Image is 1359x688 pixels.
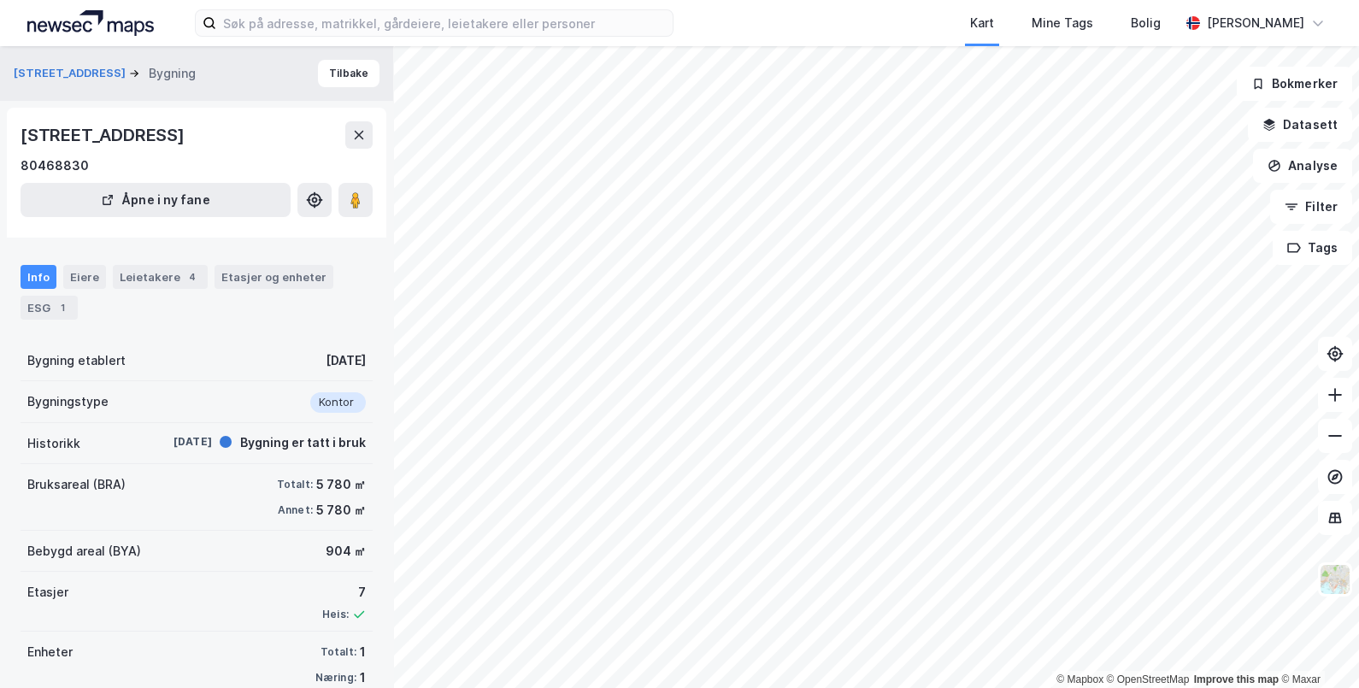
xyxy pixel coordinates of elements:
[27,433,80,454] div: Historikk
[322,608,349,621] div: Heis:
[21,156,89,176] div: 80468830
[1131,13,1161,33] div: Bolig
[27,642,73,662] div: Enheter
[149,63,196,84] div: Bygning
[113,265,208,289] div: Leietakere
[27,350,126,371] div: Bygning etablert
[1107,673,1190,685] a: OpenStreetMap
[326,541,366,562] div: 904 ㎡
[216,10,673,36] input: Søk på adresse, matrikkel, gårdeiere, leietakere eller personer
[21,121,188,149] div: [STREET_ADDRESS]
[321,645,356,659] div: Totalt:
[144,434,212,450] div: [DATE]
[21,265,56,289] div: Info
[277,478,313,491] div: Totalt:
[322,582,366,603] div: 7
[1273,231,1352,265] button: Tags
[1248,108,1352,142] button: Datasett
[1194,673,1279,685] a: Improve this map
[1270,190,1352,224] button: Filter
[27,10,154,36] img: logo.a4113a55bc3d86da70a041830d287a7e.svg
[27,391,109,412] div: Bygningstype
[360,642,366,662] div: 1
[1032,13,1093,33] div: Mine Tags
[27,582,68,603] div: Etasjer
[316,474,366,495] div: 5 780 ㎡
[1274,606,1359,688] iframe: Chat Widget
[1056,673,1103,685] a: Mapbox
[1207,13,1304,33] div: [PERSON_NAME]
[54,299,71,316] div: 1
[27,541,141,562] div: Bebygd areal (BYA)
[1237,67,1352,101] button: Bokmerker
[315,671,356,685] div: Næring:
[21,296,78,320] div: ESG
[1253,149,1352,183] button: Analyse
[63,265,106,289] div: Eiere
[14,65,129,82] button: [STREET_ADDRESS]
[326,350,366,371] div: [DATE]
[318,60,379,87] button: Tilbake
[278,503,313,517] div: Annet:
[1319,563,1351,596] img: Z
[240,432,366,453] div: Bygning er tatt i bruk
[1274,606,1359,688] div: Kontrollprogram for chat
[221,269,327,285] div: Etasjer og enheter
[970,13,994,33] div: Kart
[360,667,366,688] div: 1
[27,474,126,495] div: Bruksareal (BRA)
[316,500,366,520] div: 5 780 ㎡
[184,268,201,285] div: 4
[21,183,291,217] button: Åpne i ny fane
